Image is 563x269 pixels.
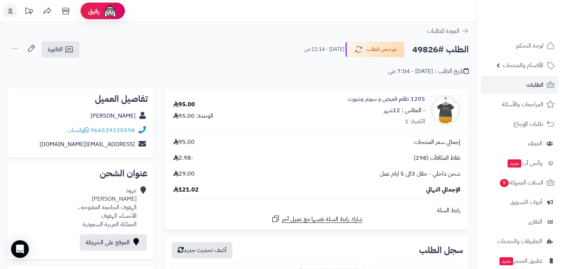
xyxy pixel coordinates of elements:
a: التطبيقات والخدمات [481,232,559,250]
a: الفاتورة [42,41,79,58]
a: [EMAIL_ADDRESS][DOMAIN_NAME] [40,140,135,149]
span: نقاط المكافآت (298) [414,154,460,162]
a: أدوات التسويق [481,193,559,211]
span: الإجمالي النهائي [426,186,460,194]
a: المراجعات والأسئلة [481,96,559,113]
span: 9 [500,179,509,187]
a: شارك رابط السلة نفسها مع عميل آخر [271,214,362,224]
a: 966539225598 [91,126,135,135]
span: جديد [508,159,521,168]
span: شحن داخلي - خلال 3الى 5 ايام عمل [380,170,460,178]
h2: تفاصيل العميل [13,94,148,103]
span: السلات المتروكة [499,177,543,188]
h2: الطلب #49826 [412,42,469,57]
img: 1715189939-1205%20C-24-90x90.jpg [431,96,460,125]
span: جديد [499,257,513,265]
span: العملاء [528,138,542,149]
div: الوحدة: 95.00 [173,112,213,120]
span: لوحة التحكم [516,41,543,51]
img: logo-2.png [513,21,556,36]
span: تطبيق المتجر [499,256,542,266]
small: [DATE] - 11:14 ص [304,46,344,53]
span: إجمالي سعر المنتجات [414,138,460,146]
a: وآتس آبجديد [481,154,559,172]
div: تاريخ الطلب : [DATE] - 7:04 ص [388,67,469,76]
a: واتساب [67,126,89,135]
button: تم شحن الطلب [345,42,405,57]
a: لوحة التحكم [481,37,559,55]
span: 121.02 [173,186,199,194]
a: تحديثات المنصة [20,4,38,20]
small: - المقاس : 12شهر [384,106,425,115]
a: العملاء [481,135,559,152]
h2: عنوان الشحن [13,169,148,178]
button: أضف تحديث جديد [172,242,232,258]
a: 1205 طقم قميص و سويتر وشورت [348,95,425,103]
span: الطلبات [526,80,543,90]
div: Open Intercom Messenger [11,240,29,258]
div: عهود [PERSON_NAME] الهفوف الجامعه المفتوحه ، الآحساء، الهفوف المملكة العربية السعودية [78,186,137,228]
a: الموقع على الخريطة [80,234,147,251]
a: التقارير [481,213,559,231]
span: طلبات الإرجاع [513,119,543,129]
img: ai-face.png [103,4,117,18]
div: رابط السلة [168,206,466,215]
div: الكمية: 1 [405,117,425,126]
span: شارك رابط السلة نفسها مع عميل آخر [282,215,362,224]
span: العودة للطلبات [427,27,460,35]
a: العودة للطلبات [427,27,469,35]
span: 95.00 [173,138,195,146]
span: وآتس آب [507,158,542,168]
span: -2.98 [173,154,193,162]
span: التطبيقات والخدمات [497,236,542,246]
h3: سجل الطلب [419,246,463,255]
a: [PERSON_NAME] [91,111,136,120]
span: أدوات التسويق [510,197,542,207]
span: الفاتورة [48,45,63,54]
span: رفيق [88,7,100,15]
a: الطلبات [481,76,559,94]
div: 95.00 [173,100,195,109]
a: السلات المتروكة9 [481,174,559,192]
span: التقارير [528,217,542,227]
a: طلبات الإرجاع [481,115,559,133]
span: 29.00 [173,170,195,178]
span: المراجعات والأسئلة [502,99,543,110]
span: الأقسام والمنتجات [503,60,543,70]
